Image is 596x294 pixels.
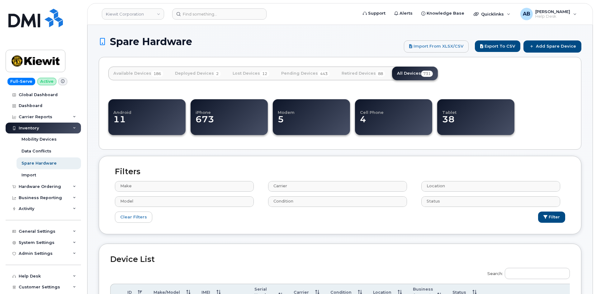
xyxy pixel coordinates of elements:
[376,71,385,77] span: 88
[278,114,344,131] dd: 5
[170,67,226,80] a: Deployed Devices2
[404,40,469,52] a: Import from XLSX/CSV
[113,104,180,114] h4: Android
[113,114,180,131] dd: 11
[196,114,268,131] dd: 673
[214,71,221,77] span: 2
[110,255,570,264] h2: Device List
[360,114,427,131] dd: 4
[442,114,514,131] dd: 38
[421,71,433,77] span: 731
[276,67,335,80] a: Pending Devices443
[337,67,390,80] a: Retired Devices88
[360,104,427,114] h4: Cell Phone
[196,104,268,114] h4: iPhone
[260,71,269,77] span: 12
[115,212,152,223] a: Clear Filters
[442,104,514,114] h4: Tablet
[278,104,344,114] h4: Modem
[318,71,330,77] span: 443
[99,36,401,47] h1: Spare Hardware
[538,212,565,223] button: Filter
[392,67,438,80] a: All Devices731
[228,67,274,80] a: Lost Devices12
[505,268,570,279] input: Search:
[110,167,570,176] h2: Filters
[108,67,168,80] a: Available Devices186
[151,71,163,77] span: 186
[475,40,520,52] button: Export to CSV
[483,264,570,281] label: Search:
[523,40,581,52] a: Add Spare Device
